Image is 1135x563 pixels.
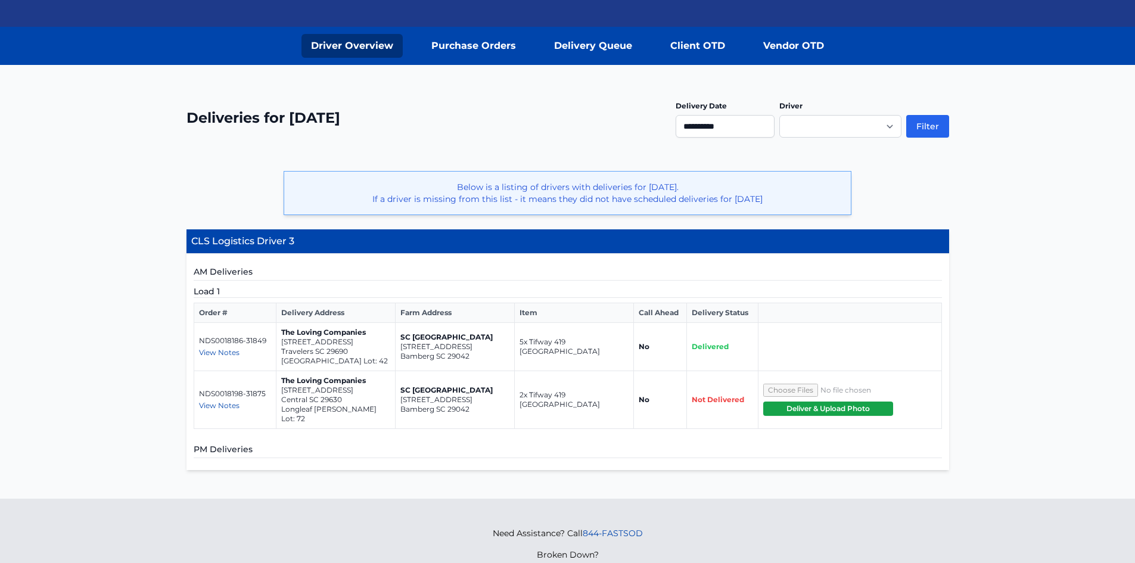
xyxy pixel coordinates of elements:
[186,108,340,127] h2: Deliveries for [DATE]
[281,347,390,356] p: Travelers SC 29690
[199,389,271,399] p: NDS0018198-31875
[676,101,727,110] label: Delivery Date
[779,101,803,110] label: Driver
[687,303,758,323] th: Delivery Status
[281,395,390,405] p: Central SC 29630
[281,405,390,424] p: Longleaf [PERSON_NAME] Lot: 72
[639,342,649,351] strong: No
[301,34,403,58] a: Driver Overview
[763,402,893,416] button: Deliver & Upload Photo
[639,395,649,404] strong: No
[276,303,395,323] th: Delivery Address
[199,336,271,346] p: NDS0018186-31849
[400,395,509,405] p: [STREET_ADDRESS]
[400,352,509,361] p: Bamberg SC 29042
[493,527,643,539] p: Need Assistance? Call
[514,303,633,323] th: Item
[545,34,642,58] a: Delivery Queue
[194,285,942,298] h5: Load 1
[633,303,686,323] th: Call Ahead
[514,371,633,429] td: 2x Tifway 419 [GEOGRAPHIC_DATA]
[186,229,949,254] h4: CLS Logistics Driver 3
[514,323,633,371] td: 5x Tifway 419 [GEOGRAPHIC_DATA]
[199,348,240,357] span: View Notes
[906,115,949,138] button: Filter
[294,181,841,205] p: Below is a listing of drivers with deliveries for [DATE]. If a driver is missing from this list -...
[194,303,276,323] th: Order #
[754,34,834,58] a: Vendor OTD
[400,342,509,352] p: [STREET_ADDRESS]
[199,401,240,410] span: View Notes
[194,443,942,458] h5: PM Deliveries
[583,528,643,539] a: 844-FASTSOD
[400,385,509,395] p: SC [GEOGRAPHIC_DATA]
[281,376,390,385] p: The Loving Companies
[422,34,525,58] a: Purchase Orders
[692,342,729,351] span: Delivered
[281,328,390,337] p: The Loving Companies
[400,332,509,342] p: SC [GEOGRAPHIC_DATA]
[194,266,942,281] h5: AM Deliveries
[281,356,390,366] p: [GEOGRAPHIC_DATA] Lot: 42
[661,34,735,58] a: Client OTD
[400,405,509,414] p: Bamberg SC 29042
[692,395,744,404] span: Not Delivered
[493,549,643,561] p: Broken Down?
[395,303,514,323] th: Farm Address
[281,385,390,395] p: [STREET_ADDRESS]
[281,337,390,347] p: [STREET_ADDRESS]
